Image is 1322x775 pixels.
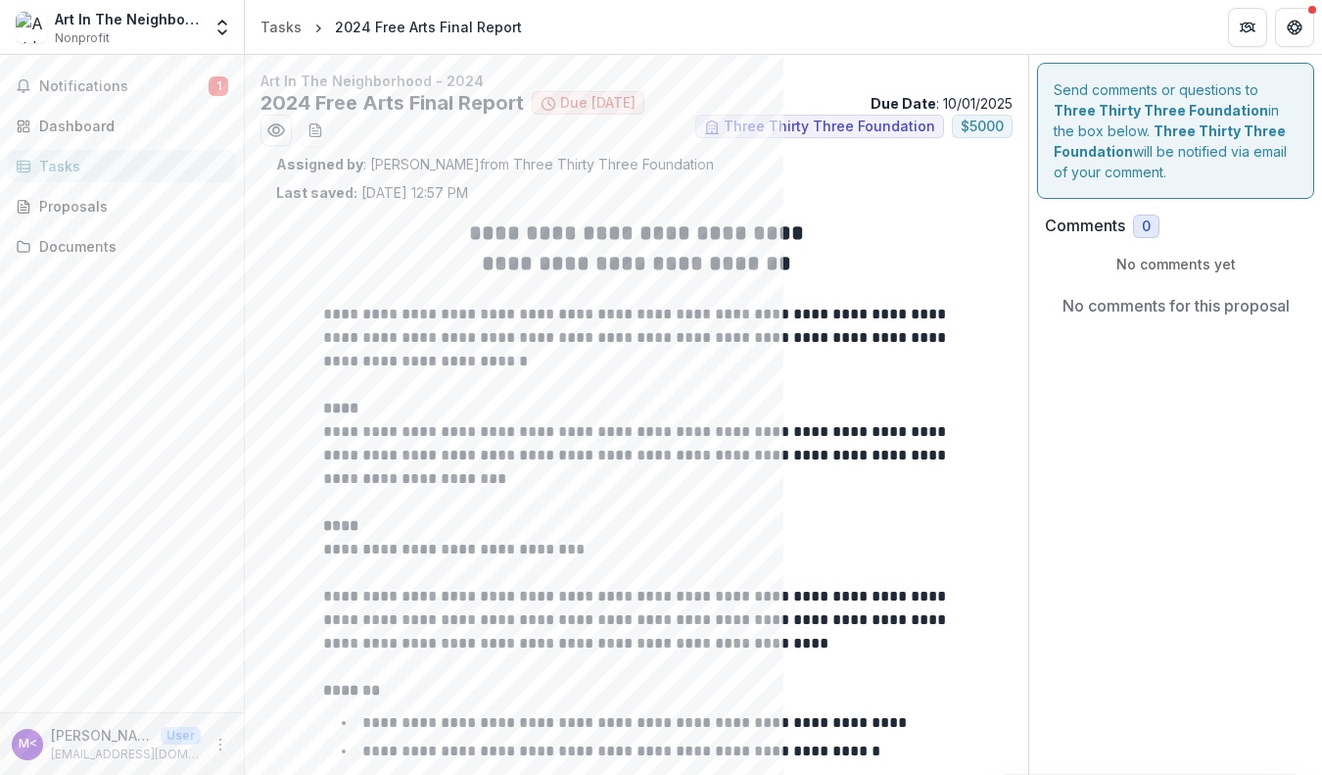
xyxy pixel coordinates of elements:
h2: 2024 Free Arts Final Report [260,91,524,115]
span: 0 [1142,218,1151,235]
p: [EMAIL_ADDRESS][DOMAIN_NAME] [51,746,201,763]
span: Due [DATE] [560,95,636,112]
a: Tasks [253,13,309,41]
a: Documents [8,230,236,263]
p: : [PERSON_NAME] from Three Thirty Three Foundation [276,154,997,174]
div: 2024 Free Arts Final Report [335,17,522,37]
button: More [209,733,232,756]
button: download-word-button [300,115,331,146]
div: Tasks [39,156,220,176]
img: Art In The Neighborhood [16,12,47,43]
button: Get Help [1275,8,1314,47]
strong: Three Thirty Three Foundation [1054,102,1268,119]
a: Proposals [8,190,236,222]
strong: Assigned by [276,156,363,172]
h2: Comments [1045,217,1125,235]
strong: Last saved: [276,184,357,201]
span: Three Thirty Three Foundation [724,119,935,135]
p: User [161,727,201,745]
nav: breadcrumb [253,13,530,41]
p: Art In The Neighborhood - 2024 [260,71,1013,91]
a: Dashboard [8,110,236,142]
p: [PERSON_NAME] <[EMAIL_ADDRESS][DOMAIN_NAME]> [51,725,153,746]
p: No comments yet [1045,254,1306,274]
div: Send comments or questions to in the box below. will be notified via email of your comment. [1037,63,1314,199]
button: Partners [1228,8,1267,47]
a: Tasks [8,150,236,182]
button: Preview 559eab57-5457-4d69-8d58-1a0e46282177.pdf [260,115,292,146]
div: Mollie Burke <artintheneighborhoodvt@gmail.com> [19,738,37,751]
p: : 10/01/2025 [871,93,1013,114]
p: [DATE] 12:57 PM [276,182,468,203]
p: No comments for this proposal [1062,294,1290,317]
button: Notifications1 [8,71,236,102]
div: Proposals [39,196,220,217]
span: $ 5000 [961,119,1004,135]
div: Dashboard [39,116,220,136]
span: Nonprofit [55,29,110,47]
span: Notifications [39,78,209,95]
div: Tasks [260,17,302,37]
div: Documents [39,236,220,257]
strong: Three Thirty Three Foundation [1054,122,1286,160]
button: Open entity switcher [209,8,236,47]
strong: Due Date [871,95,936,112]
div: Art In The Neighborhood [55,9,201,29]
span: 1 [209,76,228,96]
